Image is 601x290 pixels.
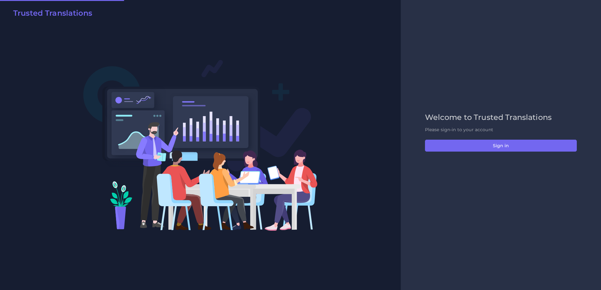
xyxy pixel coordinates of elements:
h2: Welcome to Trusted Translations [425,113,577,122]
p: Please sign-in to your account [425,126,577,133]
a: Trusted Translations [9,9,92,20]
img: Login V2 [83,59,318,231]
h2: Trusted Translations [13,9,92,18]
button: Sign in [425,140,577,152]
